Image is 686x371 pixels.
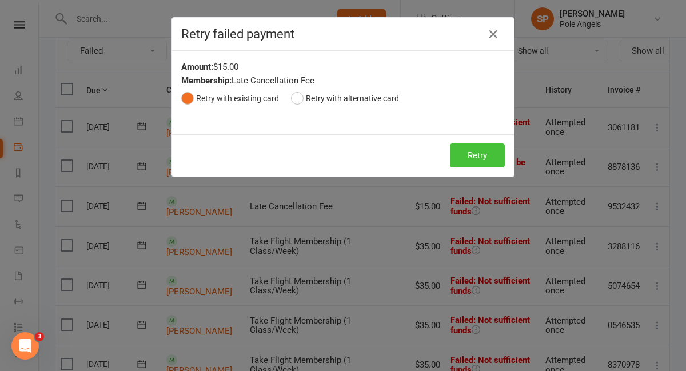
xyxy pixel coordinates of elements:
div: Late Cancellation Fee [181,74,505,87]
strong: Amount: [181,62,213,72]
button: Retry [450,143,505,167]
span: 3 [35,332,44,341]
iframe: Intercom live chat [11,332,39,360]
h4: Retry failed payment [181,27,505,41]
button: Retry with existing card [181,87,279,109]
button: Retry with alternative card [291,87,399,109]
strong: Membership: [181,75,232,86]
button: Close [484,25,502,43]
div: $15.00 [181,60,505,74]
